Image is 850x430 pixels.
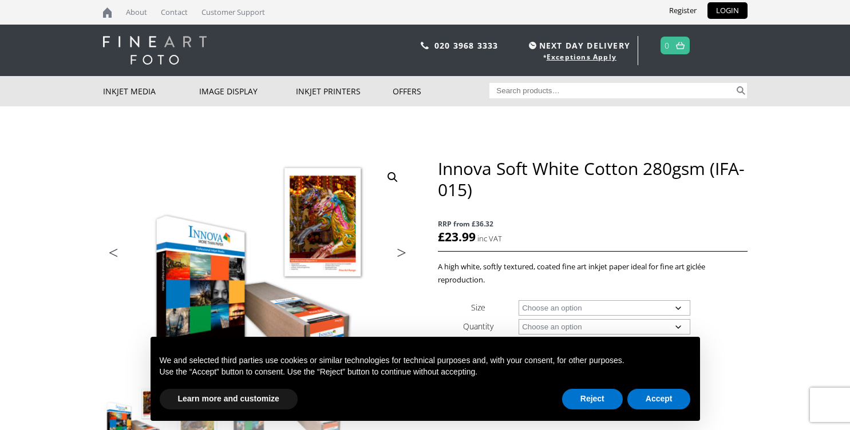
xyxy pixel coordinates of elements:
[438,217,747,230] span: RRP from £36.32
[160,389,298,409] button: Learn more and customize
[103,36,207,65] img: logo-white.svg
[160,367,691,378] p: Use the “Accept” button to consent. Use the “Reject” button to continue without accepting.
[438,158,747,200] h1: Innova Soft White Cotton 280gsm (IFA-015)
[421,42,429,49] img: phone.svg
[562,389,623,409] button: Reject
[103,76,200,106] a: Inkjet Media
[463,321,493,332] label: Quantity
[382,167,403,188] a: View full-screen image gallery
[529,42,536,49] img: time.svg
[489,83,734,98] input: Search products…
[707,2,748,19] a: LOGIN
[393,76,489,106] a: Offers
[296,76,393,106] a: Inkjet Printers
[412,158,721,386] img: Innova Soft White Cotton 280gsm (IFA-015) - Image 2
[734,83,748,98] button: Search
[160,355,691,367] p: We and selected third parties use cookies or similar technologies for technical purposes and, wit...
[665,37,670,54] a: 0
[103,158,412,386] img: Innova Soft White Cotton 280gsm (IFA-015)
[627,389,691,409] button: Accept
[547,52,616,62] a: Exceptions Apply
[438,229,476,245] bdi: 23.99
[434,40,499,51] a: 020 3968 3333
[471,302,485,313] label: Size
[676,42,685,49] img: basket.svg
[199,76,296,106] a: Image Display
[438,260,747,286] p: A high white, softly textured, coated fine art inkjet paper ideal for fine art giclée reproduction.
[661,2,705,19] a: Register
[526,39,630,52] span: NEXT DAY DELIVERY
[438,229,445,245] span: £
